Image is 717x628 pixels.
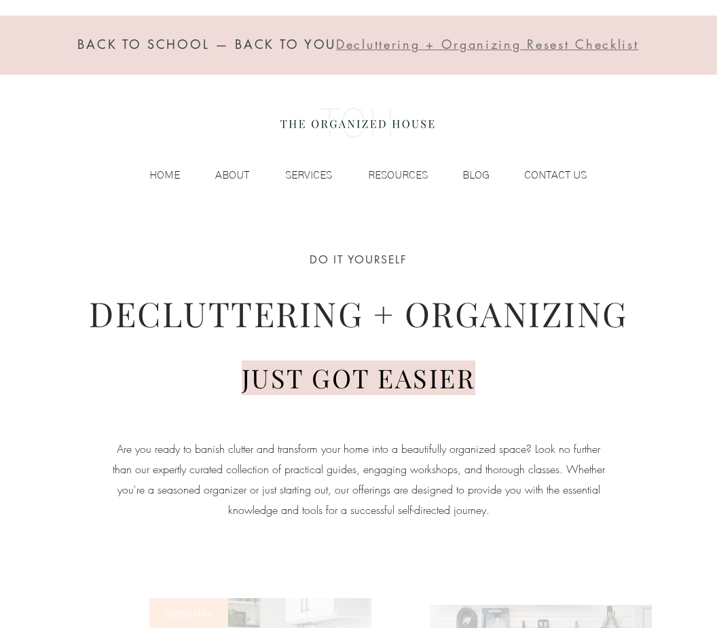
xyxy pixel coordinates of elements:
[113,441,605,517] span: Are you ready to banish clutter and transform your home into a beautifully organized space? Look ...
[456,165,496,185] p: BLOG
[435,165,496,185] a: BLOG
[517,165,593,185] p: CONTACT US
[278,165,339,185] p: SERVICES
[208,165,256,185] p: ABOUT
[336,36,638,52] span: Decluttering + Organizing Resest Checklist
[143,165,187,185] p: HOME
[274,96,441,150] img: the organized house
[242,361,476,395] span: JUST GOT EASIER
[339,165,435,185] a: RESOURCES
[496,165,593,185] a: CONTACT US
[187,165,256,185] a: ABOUT
[122,165,187,185] a: HOME
[122,165,593,185] nav: Site
[336,39,638,52] a: Decluttering + Organizing Resest Checklist
[310,253,407,267] span: DO IT YOURSELF
[361,165,435,185] p: RESOURCES
[77,36,336,52] span: BACK TO SCHOOL — BACK TO YOU
[256,165,339,185] a: SERVICES
[89,291,628,336] span: DECLUTTERING + ORGANIZING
